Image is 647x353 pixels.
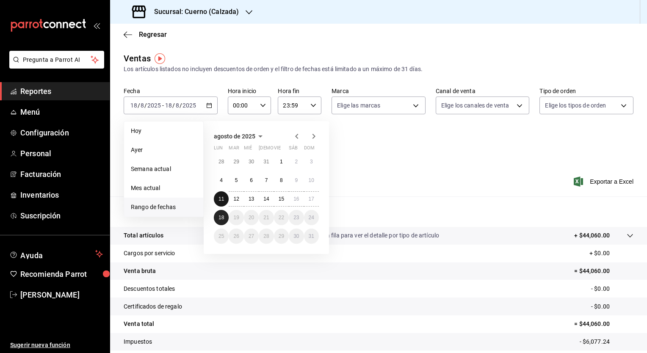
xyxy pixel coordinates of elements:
[289,210,304,225] button: 23 de agosto de 2025
[279,233,284,239] abbr: 29 de agosto de 2025
[20,210,103,221] span: Suscripción
[575,176,633,187] button: Exportar a Excel
[124,30,167,39] button: Regresar
[250,177,253,183] abbr: 6 de agosto de 2025
[309,233,314,239] abbr: 31 de agosto de 2025
[20,85,103,97] span: Reportes
[229,229,243,244] button: 26 de agosto de 2025
[165,102,172,109] input: --
[124,320,154,328] p: Venta total
[147,102,161,109] input: ----
[295,159,298,165] abbr: 2 de agosto de 2025
[214,133,255,140] span: agosto de 2025
[580,337,633,346] p: - $6,077.24
[218,215,224,221] abbr: 18 de agosto de 2025
[436,88,530,94] label: Canal de venta
[574,267,633,276] p: = $44,060.00
[131,165,196,174] span: Semana actual
[304,145,315,154] abbr: domingo
[289,145,298,154] abbr: sábado
[244,191,259,207] button: 13 de agosto de 2025
[229,210,243,225] button: 19 de agosto de 2025
[131,184,196,193] span: Mes actual
[304,173,319,188] button: 10 de agosto de 2025
[131,203,196,212] span: Rango de fechas
[441,101,509,110] span: Elige los canales de venta
[293,196,299,202] abbr: 16 de agosto de 2025
[299,231,439,240] p: Da clic en la fila para ver el detalle por tipo de artículo
[310,159,313,165] abbr: 3 de agosto de 2025
[289,191,304,207] button: 16 de agosto de 2025
[293,215,299,221] abbr: 23 de agosto de 2025
[124,52,151,65] div: Ventas
[259,210,274,225] button: 21 de agosto de 2025
[20,289,103,301] span: [PERSON_NAME]
[155,53,165,64] img: Tooltip marker
[140,102,144,109] input: --
[131,146,196,154] span: Ayer
[214,145,223,154] abbr: lunes
[229,145,239,154] abbr: martes
[274,173,289,188] button: 8 de agosto de 2025
[233,159,239,165] abbr: 29 de julio de 2025
[6,61,104,70] a: Pregunta a Parrot AI
[218,233,224,239] abbr: 25 de agosto de 2025
[274,229,289,244] button: 29 de agosto de 2025
[131,127,196,135] span: Hoy
[279,196,284,202] abbr: 15 de agosto de 2025
[9,51,104,69] button: Pregunta a Parrot AI
[93,22,100,29] button: open_drawer_menu
[214,173,229,188] button: 4 de agosto de 2025
[214,191,229,207] button: 11 de agosto de 2025
[280,177,283,183] abbr: 8 de agosto de 2025
[309,215,314,221] abbr: 24 de agosto de 2025
[337,101,380,110] span: Elige las marcas
[182,102,196,109] input: ----
[304,191,319,207] button: 17 de agosto de 2025
[23,55,91,64] span: Pregunta a Parrot AI
[574,320,633,328] p: = $44,060.00
[162,102,164,109] span: -
[20,249,92,259] span: Ayuda
[124,65,633,74] div: Los artículos listados no incluyen descuentos de orden y el filtro de fechas está limitado a un m...
[259,145,309,154] abbr: jueves
[138,102,140,109] span: /
[274,154,289,169] button: 1 de agosto de 2025
[244,145,252,154] abbr: miércoles
[124,249,175,258] p: Cargos por servicio
[214,154,229,169] button: 28 de julio de 2025
[229,173,243,188] button: 5 de agosto de 2025
[263,233,269,239] abbr: 28 de agosto de 2025
[124,88,218,94] label: Fecha
[124,337,152,346] p: Impuestos
[214,131,265,141] button: agosto de 2025
[20,268,103,280] span: Recomienda Parrot
[249,233,254,239] abbr: 27 de agosto de 2025
[124,284,175,293] p: Descuentos totales
[124,302,182,311] p: Certificados de regalo
[304,229,319,244] button: 31 de agosto de 2025
[304,154,319,169] button: 3 de agosto de 2025
[218,196,224,202] abbr: 11 de agosto de 2025
[265,177,268,183] abbr: 7 de agosto de 2025
[124,207,633,217] p: Resumen
[259,191,274,207] button: 14 de agosto de 2025
[591,302,633,311] p: - $0.00
[20,106,103,118] span: Menú
[228,88,271,94] label: Hora inicio
[332,88,426,94] label: Marca
[304,210,319,225] button: 24 de agosto de 2025
[289,229,304,244] button: 30 de agosto de 2025
[244,210,259,225] button: 20 de agosto de 2025
[249,159,254,165] abbr: 30 de julio de 2025
[591,284,633,293] p: - $0.00
[147,7,239,17] h3: Sucursal: Cuerno (Calzada)
[20,189,103,201] span: Inventarios
[233,196,239,202] abbr: 12 de agosto de 2025
[244,229,259,244] button: 27 de agosto de 2025
[309,196,314,202] abbr: 17 de agosto de 2025
[10,341,103,350] span: Sugerir nueva función
[220,177,223,183] abbr: 4 de agosto de 2025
